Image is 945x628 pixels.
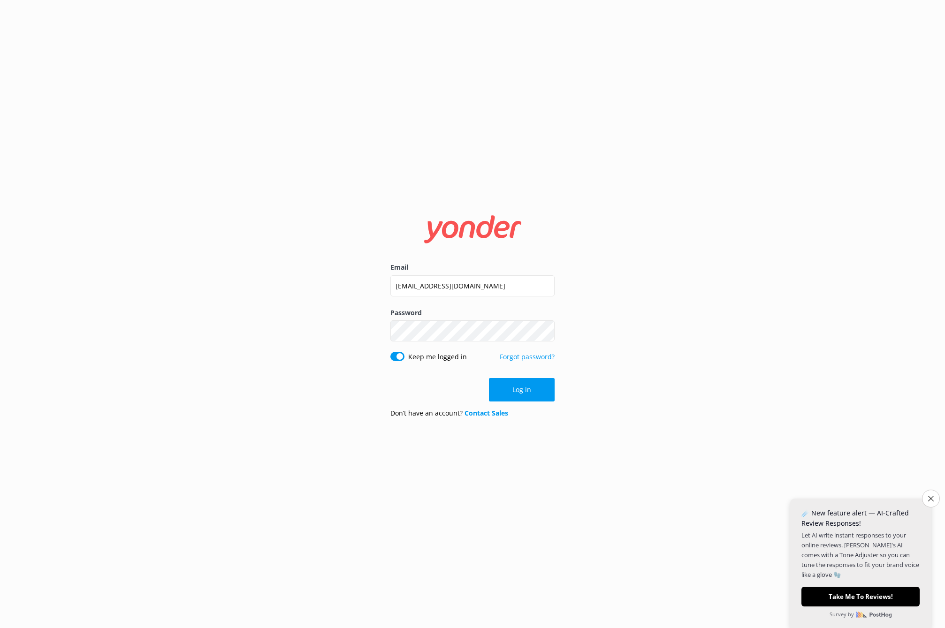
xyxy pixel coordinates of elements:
[390,275,555,296] input: user@emailaddress.com
[408,352,467,362] label: Keep me logged in
[390,262,555,272] label: Email
[465,409,508,417] a: Contact Sales
[390,308,555,318] label: Password
[390,408,508,418] p: Don’t have an account?
[536,322,555,340] button: Show password
[489,378,555,401] button: Log in
[500,352,555,361] a: Forgot password?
